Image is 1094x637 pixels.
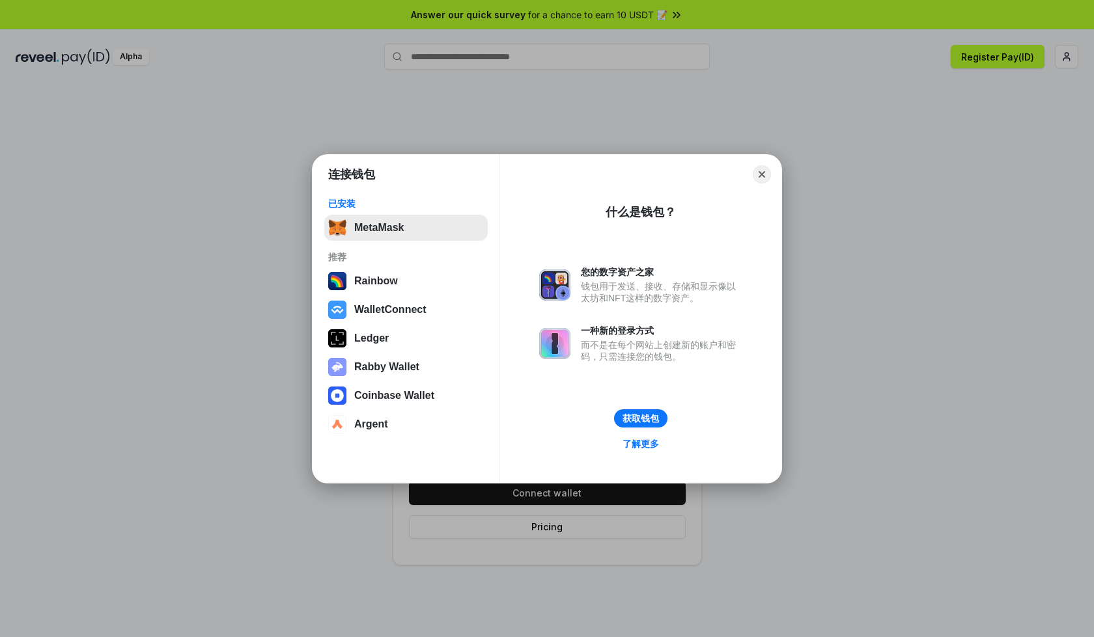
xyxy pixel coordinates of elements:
[354,418,388,430] div: Argent
[324,411,488,437] button: Argent
[328,219,346,237] img: svg+xml,%3Csvg%20fill%3D%22none%22%20height%3D%2233%22%20viewBox%3D%220%200%2035%2033%22%20width%...
[328,358,346,376] img: svg+xml,%3Csvg%20xmlns%3D%22http%3A%2F%2Fwww.w3.org%2F2000%2Fsvg%22%20fill%3D%22none%22%20viewBox...
[539,328,570,359] img: svg+xml,%3Csvg%20xmlns%3D%22http%3A%2F%2Fwww.w3.org%2F2000%2Fsvg%22%20fill%3D%22none%22%20viewBox...
[328,329,346,347] img: svg+xml,%3Csvg%20xmlns%3D%22http%3A%2F%2Fwww.w3.org%2F2000%2Fsvg%22%20width%3D%2228%22%20height%3...
[354,304,427,316] div: WalletConnect
[581,266,742,278] div: 您的数字资产之家
[328,301,346,319] img: svg+xml,%3Csvg%20width%3D%2228%22%20height%3D%2228%22%20viewBox%3D%220%200%2028%2028%22%20fill%3D...
[354,332,389,344] div: Ledger
[614,409,667,427] button: 获取钱包
[581,339,742,362] div: 而不是在每个网站上创建新的账户和密码，只需连接您的钱包。
[324,354,488,380] button: Rabby Wallet
[354,222,404,234] div: MetaMask
[328,167,375,182] h1: 连接钱包
[623,438,659,450] div: 了解更多
[623,413,659,424] div: 获取钱包
[328,272,346,290] img: svg+xml,%3Csvg%20width%3D%22120%22%20height%3D%22120%22%20viewBox%3D%220%200%20120%20120%22%20fil...
[324,297,488,323] button: WalletConnect
[328,415,346,433] img: svg+xml,%3Csvg%20width%3D%2228%22%20height%3D%2228%22%20viewBox%3D%220%200%2028%2028%22%20fill%3D...
[328,251,484,263] div: 推荐
[354,275,398,287] div: Rainbow
[354,361,419,373] div: Rabby Wallet
[328,386,346,405] img: svg+xml,%3Csvg%20width%3D%2228%22%20height%3D%2228%22%20viewBox%3D%220%200%2028%2028%22%20fill%3D...
[328,198,484,210] div: 已安装
[539,269,570,301] img: svg+xml,%3Csvg%20xmlns%3D%22http%3A%2F%2Fwww.w3.org%2F2000%2Fsvg%22%20fill%3D%22none%22%20viewBox...
[753,165,771,183] button: Close
[354,390,434,401] div: Coinbase Wallet
[581,280,742,304] div: 钱包用于发送、接收、存储和显示像以太坊和NFT这样的数字资产。
[581,325,742,336] div: 一种新的登录方式
[615,435,667,452] a: 了解更多
[324,325,488,351] button: Ledger
[606,204,676,220] div: 什么是钱包？
[324,383,488,409] button: Coinbase Wallet
[324,268,488,294] button: Rainbow
[324,215,488,241] button: MetaMask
